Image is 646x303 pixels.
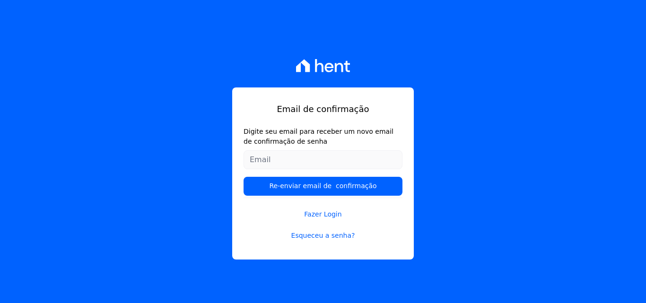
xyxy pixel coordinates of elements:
[244,198,402,219] a: Fazer Login
[244,150,402,169] input: Email
[244,103,402,115] h1: Email de confirmação
[244,177,402,196] input: Re-enviar email de confirmação
[244,231,402,241] a: Esqueceu a senha?
[244,127,402,147] label: Digite seu email para receber um novo email de confirmação de senha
